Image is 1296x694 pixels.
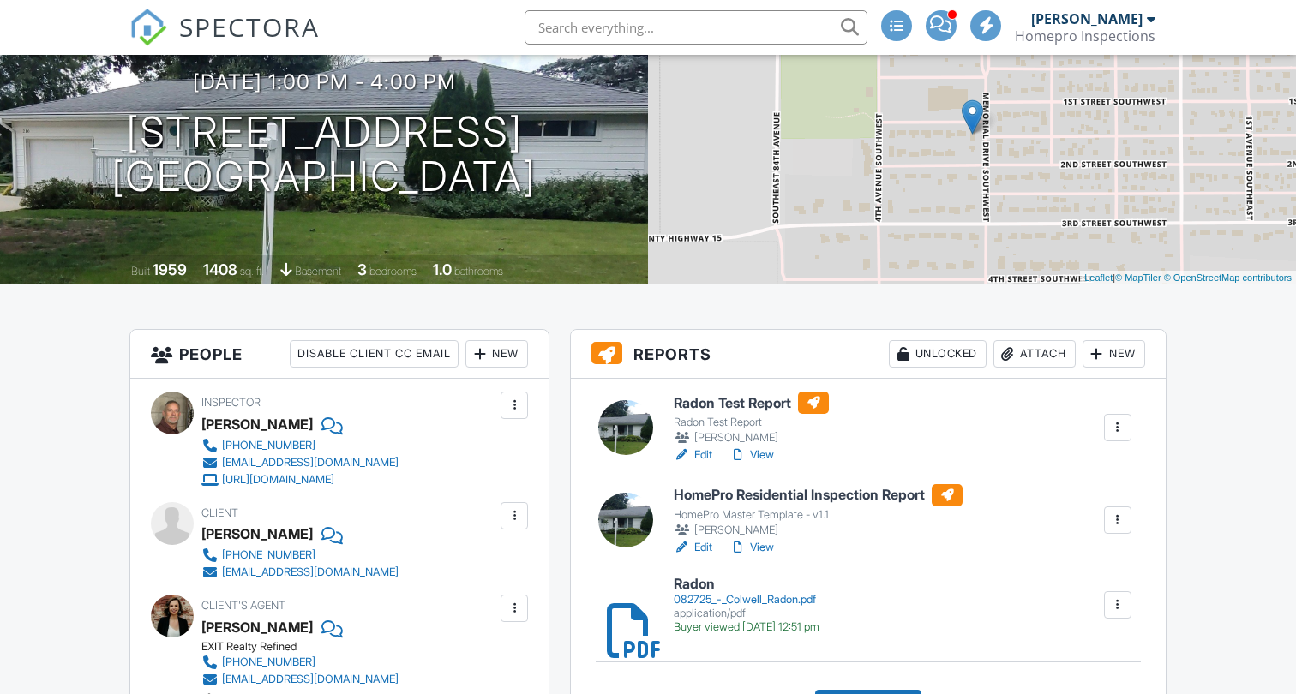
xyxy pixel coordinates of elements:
[222,456,399,470] div: [EMAIL_ADDRESS][DOMAIN_NAME]
[674,577,819,592] h6: Radon
[674,522,963,539] div: [PERSON_NAME]
[201,411,313,437] div: [PERSON_NAME]
[1115,272,1161,283] a: © MapTiler
[674,446,712,464] a: Edit
[674,593,819,607] div: 082725_-_Colwell_Radon.pdf
[201,564,399,581] a: [EMAIL_ADDRESS][DOMAIN_NAME]
[993,340,1076,368] div: Attach
[674,416,829,429] div: Radon Test Report
[201,437,399,454] a: [PHONE_NUMBER]
[433,260,452,278] div: 1.0
[129,9,167,46] img: The Best Home Inspection Software - Spectora
[465,340,528,368] div: New
[201,614,313,640] a: [PERSON_NAME]
[131,265,150,278] span: Built
[129,23,320,59] a: SPECTORA
[1083,340,1145,368] div: New
[889,340,987,368] div: Unlocked
[111,110,537,200] h1: [STREET_ADDRESS] [GEOGRAPHIC_DATA]
[179,9,320,45] span: SPECTORA
[222,655,315,669] div: [PHONE_NUMBER]
[201,454,399,471] a: [EMAIL_ADDRESS][DOMAIN_NAME]
[674,620,819,634] div: Buyer viewed [DATE] 12:51 pm
[203,260,237,278] div: 1408
[201,396,261,409] span: Inspector
[295,265,341,278] span: basement
[201,506,238,519] span: Client
[454,265,503,278] span: bathrooms
[1080,271,1296,285] div: |
[674,392,829,414] h6: Radon Test Report
[240,265,264,278] span: sq. ft.
[674,508,963,522] div: HomePro Master Template - v1.1
[674,484,963,506] h6: HomePro Residential Inspection Report
[674,484,963,539] a: HomePro Residential Inspection Report HomePro Master Template - v1.1 [PERSON_NAME]
[130,330,549,379] h3: People
[201,471,399,488] a: [URL][DOMAIN_NAME]
[357,260,367,278] div: 3
[222,439,315,452] div: [PHONE_NUMBER]
[1015,27,1155,45] div: Homepro Inspections
[222,565,399,579] div: [EMAIL_ADDRESS][DOMAIN_NAME]
[674,392,829,446] a: Radon Test Report Radon Test Report [PERSON_NAME]
[674,607,819,620] div: application/pdf
[729,539,774,556] a: View
[222,473,334,487] div: [URL][DOMAIN_NAME]
[222,673,399,686] div: [EMAIL_ADDRESS][DOMAIN_NAME]
[222,548,315,562] div: [PHONE_NUMBER]
[201,671,399,688] a: [EMAIL_ADDRESS][DOMAIN_NAME]
[1084,272,1113,283] a: Leaflet
[193,70,456,93] h3: [DATE] 1:00 pm - 4:00 pm
[369,265,417,278] span: bedrooms
[201,599,285,612] span: Client's Agent
[674,429,829,446] div: [PERSON_NAME]
[674,577,819,634] a: Radon 082725_-_Colwell_Radon.pdf application/pdf Buyer viewed [DATE] 12:51 pm
[201,547,399,564] a: [PHONE_NUMBER]
[153,260,187,278] div: 1959
[525,10,867,45] input: Search everything...
[571,330,1166,379] h3: Reports
[1164,272,1292,283] a: © OpenStreetMap contributors
[1031,10,1143,27] div: [PERSON_NAME]
[729,446,774,464] a: View
[201,521,313,547] div: [PERSON_NAME]
[201,640,412,654] div: EXIT Realty Refined
[290,340,459,368] div: Disable Client CC Email
[201,654,399,671] a: [PHONE_NUMBER]
[674,539,712,556] a: Edit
